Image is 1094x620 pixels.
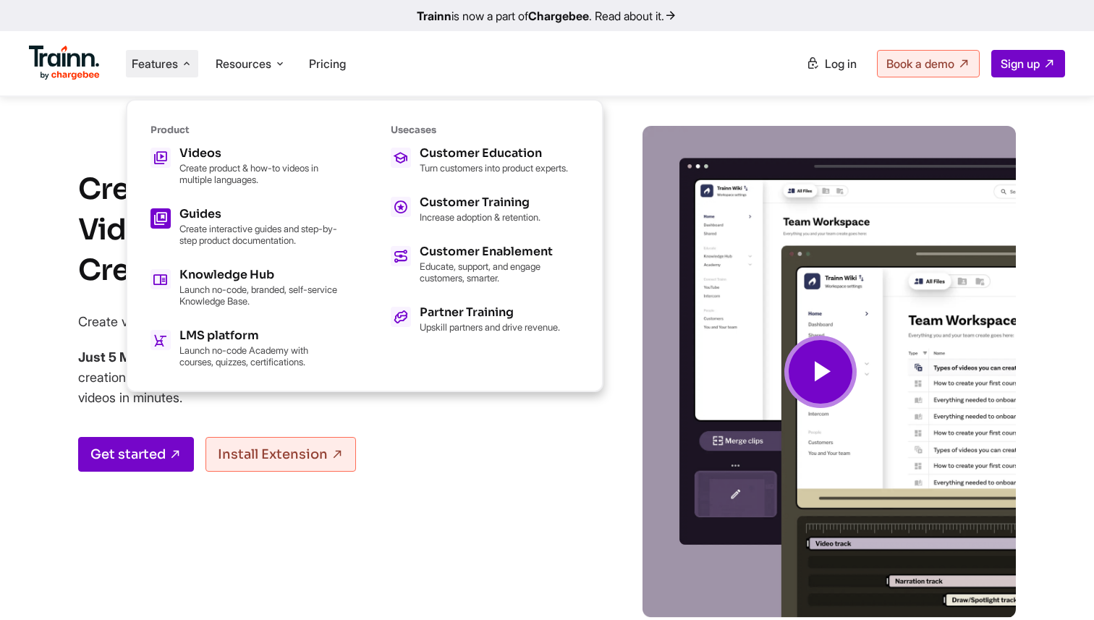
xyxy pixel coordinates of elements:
[417,9,451,23] b: Trainn
[391,124,579,136] h6: Usecases
[877,50,980,77] a: Book a demo
[420,211,540,223] p: Increase adoption & retention.
[132,56,178,72] span: Features
[797,51,865,77] a: Log in
[78,169,570,291] h1: Create Studio-quality Product Videos With The Easiest AI Video Creation Tool
[309,56,346,71] a: Pricing
[1001,56,1040,71] span: Sign up
[150,208,339,246] a: Guides Create interactive guides and step-by-step product documentation.
[420,148,568,159] h5: Customer Education
[150,124,339,136] h6: Product
[420,321,560,333] p: Upskill partners and drive revenue.
[150,269,339,307] a: Knowledge Hub Launch no-code, branded, self-service Knowledge Base.
[179,148,339,159] h5: Videos
[179,223,339,246] p: Create interactive guides and step-by-step product documentation.
[179,269,339,281] h5: Knowledge Hub
[78,349,334,365] b: Just 5 Minutes To Go From Idea To Video!
[179,208,339,220] h5: Guides
[205,437,356,472] a: Install Extension
[179,330,339,341] h5: LMS platform
[78,314,179,329] span: Create videos for
[391,246,579,284] a: Customer Enablement Educate, support, and engage customers, smarter.
[420,197,540,208] h5: Customer Training
[150,148,339,185] a: Videos Create product & how-to videos in multiple languages.
[78,437,194,472] a: Get started
[391,148,579,174] a: Customer Education Turn customers into product experts.
[886,56,954,71] span: Book a demo
[179,162,339,185] p: Create product & how-to videos in multiple languages.
[528,9,589,23] b: Chargebee
[150,330,339,368] a: LMS platform Launch no-code Academy with courses, quizzes, certifications.
[1022,551,1094,620] iframe: Chat Widget
[625,126,1016,618] img: Video creation | Trainn
[420,162,568,174] p: Turn customers into product experts.
[179,344,339,368] p: Launch no-code Academy with courses, quizzes, certifications.
[391,197,579,223] a: Customer Training Increase adoption & retention.
[420,260,579,284] p: Educate, support, and engage customers, smarter.
[420,246,579,258] h5: Customer Enablement
[29,46,100,80] img: Trainn Logo
[420,307,560,318] h5: Partner Training
[216,56,271,72] span: Resources
[991,50,1065,77] a: Sign up
[179,284,339,307] p: Launch no-code, branded, self-service Knowledge Base.
[78,347,498,408] h4: [PERSON_NAME]’s AI video creation tool lets you record, edit, add voiceovers, and share product v...
[391,307,579,333] a: Partner Training Upskill partners and drive revenue.
[825,56,857,71] span: Log in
